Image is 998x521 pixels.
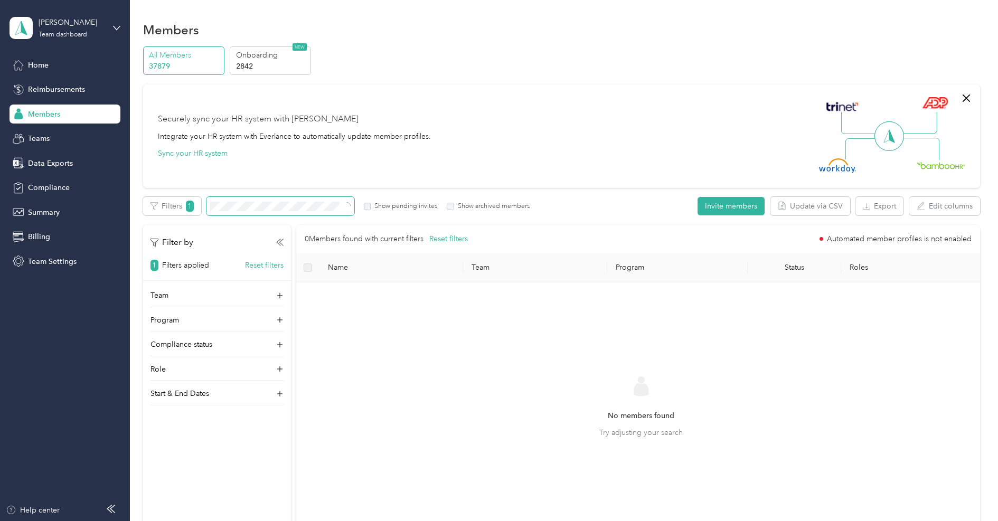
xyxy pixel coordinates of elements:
p: All Members [149,50,221,61]
th: Team [463,253,607,282]
span: No members found [608,410,674,422]
span: Teams [28,133,50,144]
p: 37879 [149,61,221,72]
label: Show pending invites [371,202,437,211]
h1: Members [143,24,199,35]
img: Line Right Up [900,112,937,134]
th: Status [748,253,841,282]
div: [PERSON_NAME] [39,17,105,28]
label: Show archived members [454,202,530,211]
span: Try adjusting your search [599,427,683,438]
div: Integrate your HR system with Everlance to automatically update member profiles. [158,131,431,142]
span: Data Exports [28,158,73,169]
span: Billing [28,231,50,242]
th: Roles [841,253,985,282]
span: Members [28,109,60,120]
p: Onboarding [236,50,308,61]
p: Start & End Dates [150,388,209,399]
p: 0 Members found with current filters [305,233,423,245]
img: Trinet [824,99,861,114]
img: Workday [819,158,856,173]
img: Line Right Down [902,138,939,160]
img: Line Left Down [845,138,882,159]
span: 1 [150,260,158,271]
p: Filter by [150,236,193,249]
span: Automated member profiles is not enabled [827,235,972,243]
div: Team dashboard [39,32,87,38]
button: Edit columns [909,197,980,215]
p: Filters applied [162,260,209,271]
th: Program [607,253,748,282]
span: Team Settings [28,256,77,267]
div: Securely sync your HR system with [PERSON_NAME] [158,113,359,126]
img: BambooHR [917,162,965,169]
span: NEW [293,43,307,51]
button: Invite members [698,197,765,215]
p: Program [150,315,179,326]
span: Home [28,60,49,71]
button: Filters1 [143,197,201,215]
button: Update via CSV [770,197,850,215]
button: Help center [6,505,60,516]
img: Line Left Up [841,112,878,135]
button: Export [855,197,903,215]
p: Role [150,364,166,375]
span: 1 [186,201,194,212]
span: Reimbursements [28,84,85,95]
p: Compliance status [150,339,212,350]
span: Name [328,263,455,272]
iframe: Everlance-gr Chat Button Frame [939,462,998,521]
p: 2842 [236,61,308,72]
button: Reset filters [429,233,468,245]
p: Team [150,290,168,301]
img: ADP [922,97,948,109]
span: Summary [28,207,60,218]
button: Reset filters [245,260,284,271]
th: Name [319,253,464,282]
button: Sync your HR system [158,148,228,159]
span: Compliance [28,182,70,193]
